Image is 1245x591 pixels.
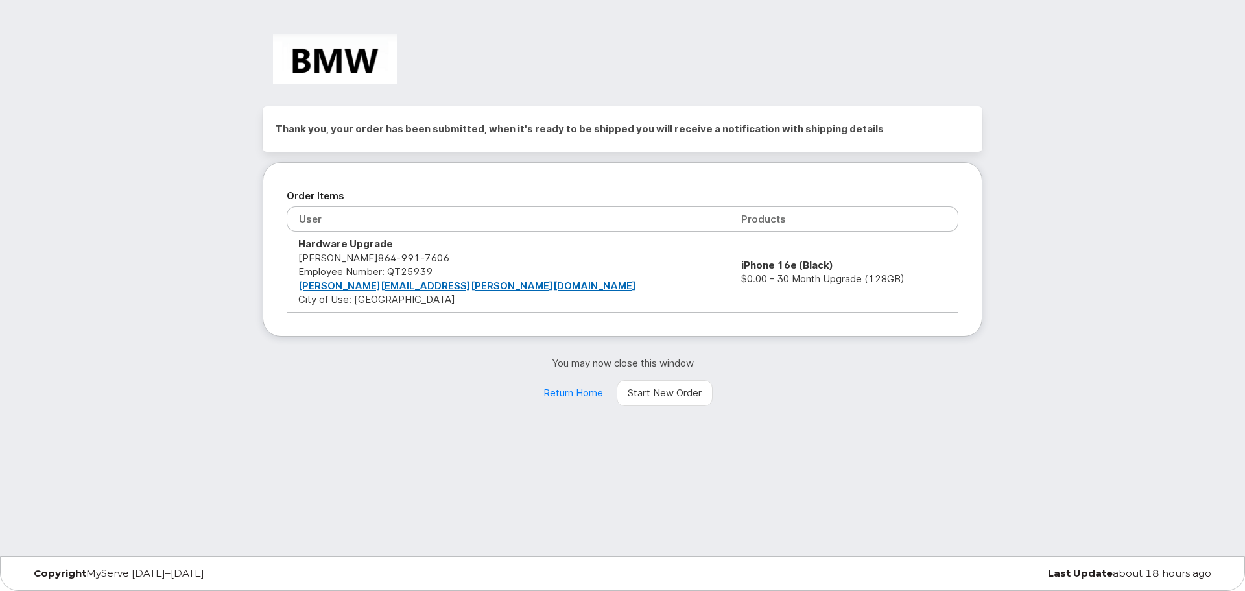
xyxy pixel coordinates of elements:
img: BMW Manufacturing Co LLC [273,34,397,84]
td: $0.00 - 30 Month Upgrade (128GB) [729,232,958,312]
th: User [287,206,729,232]
span: 864 [378,252,449,264]
div: about 18 hours ago [822,568,1221,579]
h2: Order Items [287,186,958,206]
strong: Last Update [1048,567,1113,579]
a: [PERSON_NAME][EMAIL_ADDRESS][PERSON_NAME][DOMAIN_NAME] [298,280,636,292]
strong: iPhone 16e (Black) [741,259,833,271]
th: Products [729,206,958,232]
span: 991 [396,252,420,264]
div: MyServe [DATE]–[DATE] [24,568,423,579]
td: [PERSON_NAME] City of Use: [GEOGRAPHIC_DATA] [287,232,729,312]
h2: Thank you, your order has been submitted, when it's ready to be shipped you will receive a notifi... [276,119,969,139]
strong: Hardware Upgrade [298,237,393,250]
p: You may now close this window [263,356,982,370]
a: Start New Order [617,380,713,406]
a: Return Home [532,380,614,406]
span: 7606 [420,252,449,264]
strong: Copyright [34,567,86,579]
span: Employee Number: QT25939 [298,265,433,278]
